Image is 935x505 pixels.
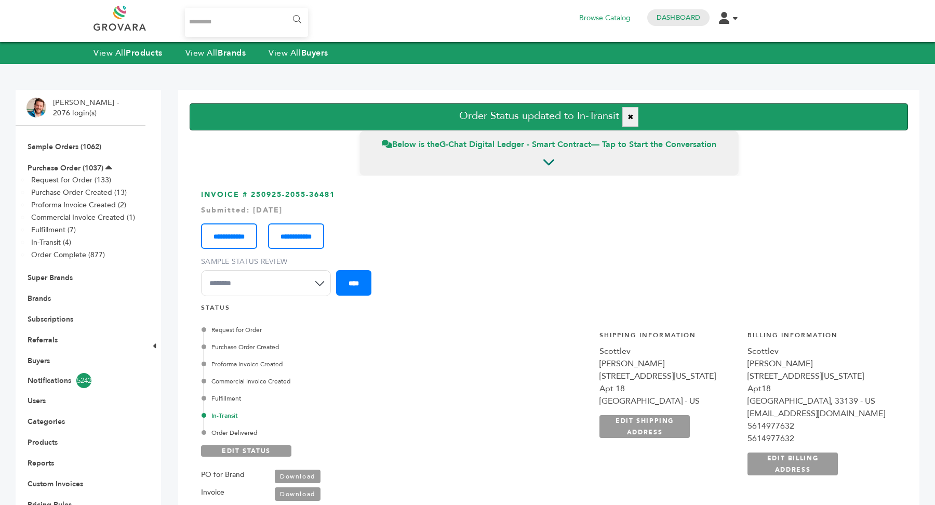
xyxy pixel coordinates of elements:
[204,360,445,369] div: Proforma Invoice Created
[747,407,885,420] div: [EMAIL_ADDRESS][DOMAIN_NAME]
[28,314,73,324] a: Subscriptions
[218,47,246,59] strong: Brands
[28,294,51,303] a: Brands
[94,47,163,59] a: View AllProducts
[28,356,50,366] a: Buyers
[28,396,46,406] a: Users
[31,237,71,247] a: In-Transit (4)
[747,357,885,370] div: [PERSON_NAME]
[204,428,445,437] div: Order Delivered
[201,257,336,267] label: Sample Status Review
[599,382,737,395] div: Apt 18
[201,205,897,216] div: Submitted: [DATE]
[53,98,122,118] li: [PERSON_NAME] - 2076 login(s)
[747,345,885,357] div: Scottlev
[31,175,111,185] a: Request for Order (133)
[126,47,162,59] strong: Products
[439,139,591,150] strong: G-Chat Digital Ledger - Smart Contract
[204,342,445,352] div: Purchase Order Created
[31,188,127,197] a: Purchase Order Created (13)
[28,458,54,468] a: Reports
[204,411,445,420] div: In-Transit
[185,47,246,59] a: View AllBrands
[275,487,320,501] a: Download
[28,479,83,489] a: Custom Invoices
[579,12,631,24] a: Browse Catalog
[599,395,737,407] div: [GEOGRAPHIC_DATA] - US
[31,200,126,210] a: Proforma Invoice Created (2)
[275,470,320,483] a: Download
[201,303,897,317] h4: STATUS
[747,432,885,445] div: 5614977632
[185,8,308,37] input: Search...
[201,445,291,457] a: EDIT STATUS
[204,325,445,335] div: Request for Order
[201,486,224,499] label: Invoice
[599,370,737,382] div: [STREET_ADDRESS][US_STATE]
[28,437,58,447] a: Products
[28,142,101,152] a: Sample Orders (1062)
[201,190,897,303] h3: INVOICE # 250925-2055-36481
[28,373,133,388] a: Notifications5242
[301,47,328,59] strong: Buyers
[622,107,638,127] button: ✖
[28,335,58,345] a: Referrals
[599,415,690,438] a: EDIT SHIPPING ADDRESS
[28,163,103,173] a: Purchase Order (1037)
[31,212,135,222] a: Commercial Invoice Created (1)
[747,453,838,475] a: EDIT BILLING ADDRESS
[459,109,619,123] span: Order Status updated to In-Transit
[28,417,65,427] a: Categories
[28,273,73,283] a: Super Brands
[657,13,700,22] a: Dashboard
[204,377,445,386] div: Commercial Invoice Created
[599,331,737,345] h4: Shipping Information
[204,394,445,403] div: Fulfillment
[31,250,105,260] a: Order Complete (877)
[382,139,716,150] span: Below is the — Tap to Start the Conversation
[599,357,737,370] div: [PERSON_NAME]
[31,225,76,235] a: Fulfillment (7)
[747,382,885,395] div: Apt18
[201,469,245,481] label: PO for Brand
[269,47,328,59] a: View AllBuyers
[599,345,737,357] div: Scottlev
[747,395,885,407] div: [GEOGRAPHIC_DATA], 33139 - US
[747,370,885,382] div: [STREET_ADDRESS][US_STATE]
[76,373,91,388] span: 5242
[747,331,885,345] h4: Billing Information
[747,420,885,432] div: 5614977632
